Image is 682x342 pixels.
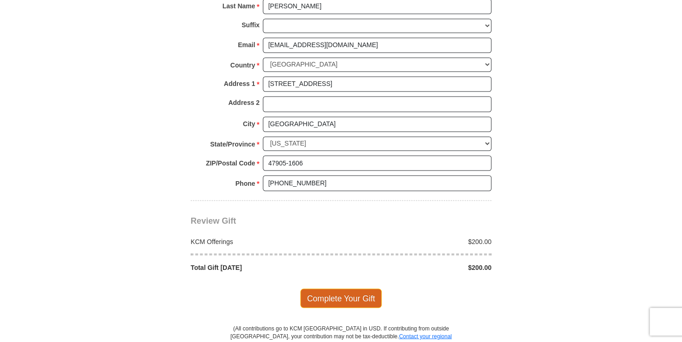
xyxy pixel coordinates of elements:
strong: Address 1 [224,77,255,90]
div: $200.00 [341,263,496,272]
strong: Address 2 [228,96,260,109]
div: $200.00 [341,237,496,246]
strong: State/Province [210,138,255,151]
strong: ZIP/Postal Code [206,156,255,169]
div: KCM Offerings [186,237,341,246]
strong: Country [230,59,255,72]
div: Total Gift [DATE] [186,263,341,272]
span: Complete Your Gift [300,288,382,308]
span: Review Gift [191,216,236,225]
strong: Suffix [242,18,260,31]
strong: City [243,117,255,130]
strong: Email [238,38,255,51]
strong: Phone [236,177,255,189]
